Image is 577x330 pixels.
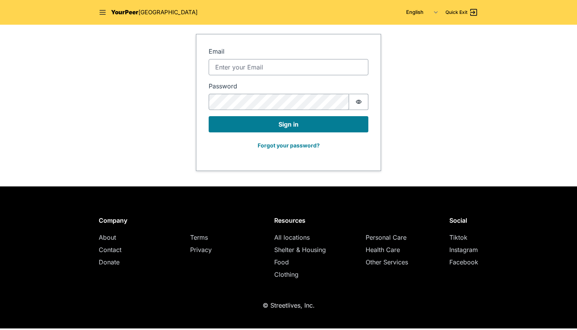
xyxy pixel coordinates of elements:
[449,217,467,224] span: Social
[274,246,326,254] a: Shelter & Housing
[366,246,400,254] a: Health Care
[274,271,299,278] a: Clothing
[209,81,368,91] label: Password
[209,59,368,75] input: Enter your Email
[111,8,197,17] a: YourPeer[GEOGRAPHIC_DATA]
[99,217,127,224] span: Company
[366,234,407,241] a: Personal Care
[449,258,478,266] a: Facebook
[274,258,289,266] a: Food
[349,94,368,110] button: Show password
[449,246,478,254] a: Instagram
[209,47,368,56] label: Email
[209,116,368,132] button: Sign in
[190,246,212,254] a: Privacy
[263,301,315,310] p: © Streetlives, Inc.
[445,9,467,15] span: Quick Exit
[99,234,116,241] a: About
[274,234,310,241] a: All locations
[449,234,467,241] a: Tiktok
[366,258,408,266] a: Other Services
[111,8,138,16] span: YourPeer
[138,8,197,16] span: [GEOGRAPHIC_DATA]
[269,32,308,42] p: Redirecting...
[274,217,305,224] span: Resources
[99,246,121,254] a: Contact
[99,258,120,266] a: Donate
[190,234,208,241] a: Terms
[253,139,325,152] button: Forgot your password?
[445,8,478,17] a: Quick Exit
